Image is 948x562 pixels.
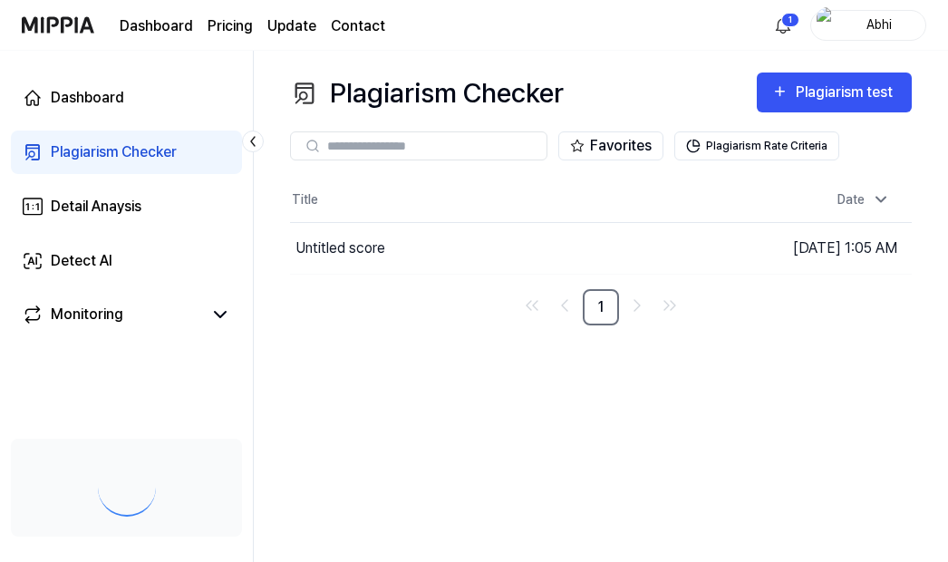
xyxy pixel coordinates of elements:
[51,196,141,218] div: Detail Anaysis
[583,289,619,325] a: 1
[22,304,202,325] a: Monitoring
[51,250,112,272] div: Detect AI
[290,179,757,222] th: Title
[623,291,652,320] a: Go to next page
[796,81,897,104] div: Plagiarism test
[757,222,913,274] td: [DATE] 1:05 AM
[11,131,242,174] a: Plagiarism Checker
[51,304,123,325] div: Monitoring
[267,15,316,37] a: Update
[11,76,242,120] a: Dashboard
[331,15,385,37] a: Contact
[558,131,663,160] button: Favorites
[290,289,912,325] nav: pagination
[830,185,897,215] div: Date
[781,13,799,27] div: 1
[655,291,684,320] a: Go to last page
[817,7,838,44] img: profile
[290,73,564,113] div: Plagiarism Checker
[11,239,242,283] a: Detect AI
[51,141,177,163] div: Plagiarism Checker
[844,15,914,34] div: Abhi
[11,185,242,228] a: Detail Anaysis
[120,15,193,37] a: Dashboard
[769,11,798,40] button: 알림1
[208,15,253,37] a: Pricing
[772,15,794,36] img: 알림
[51,87,124,109] div: Dashboard
[550,291,579,320] a: Go to previous page
[518,291,547,320] a: Go to first page
[674,131,839,160] button: Plagiarism Rate Criteria
[295,237,385,259] div: Untitled score
[810,10,926,41] button: profileAbhi
[757,73,912,112] button: Plagiarism test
